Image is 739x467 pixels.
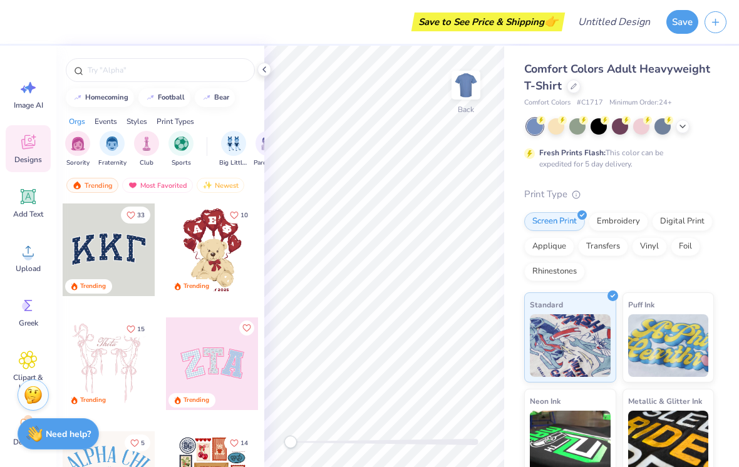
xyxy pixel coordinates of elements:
img: trend_line.gif [73,94,83,101]
div: Print Types [157,116,194,127]
button: football [138,88,190,107]
div: filter for Fraternity [98,131,127,168]
img: Back [453,73,478,98]
span: 15 [137,326,145,332]
span: 33 [137,212,145,218]
div: football [158,94,185,101]
img: trend_line.gif [202,94,212,101]
span: 14 [240,440,248,446]
button: filter button [254,131,282,168]
span: Add Text [13,209,43,219]
span: 👉 [544,14,558,29]
span: 10 [240,212,248,218]
img: newest.gif [202,181,212,190]
img: Club Image [140,136,153,151]
button: Save [666,10,698,34]
div: Digital Print [652,212,713,231]
input: Try "Alpha" [86,64,247,76]
span: # C1717 [577,98,603,108]
span: Image AI [14,100,43,110]
span: Standard [530,298,563,311]
span: Clipart & logos [8,372,49,393]
span: Fraternity [98,158,127,168]
span: Neon Ink [530,394,561,408]
button: Like [224,207,254,223]
span: Club [140,158,153,168]
span: Puff Ink [628,298,654,311]
input: Untitled Design [568,9,660,34]
button: filter button [168,131,194,168]
span: Greek [19,318,38,328]
button: homecoming [66,88,134,107]
button: Like [121,207,150,223]
span: Comfort Colors [524,98,571,108]
div: filter for Parent's Weekend [254,131,282,168]
img: trend_line.gif [145,94,155,101]
button: filter button [134,131,159,168]
div: This color can be expedited for 5 day delivery. [539,147,693,170]
button: filter button [65,131,90,168]
img: trending.gif [72,181,82,190]
div: filter for Sports [168,131,194,168]
div: Events [95,116,117,127]
div: Print Type [524,187,714,202]
div: Trending [80,282,106,291]
div: homecoming [85,94,128,101]
div: Back [458,104,474,115]
span: Minimum Order: 24 + [609,98,672,108]
button: filter button [219,131,248,168]
div: filter for Big Little Reveal [219,131,248,168]
div: Trending [80,396,106,405]
span: Decorate [13,437,43,447]
div: Styles [127,116,147,127]
button: Like [125,434,150,451]
div: bear [214,94,229,101]
img: Parent's Weekend Image [261,136,276,151]
span: Big Little Reveal [219,158,248,168]
div: Screen Print [524,212,585,231]
div: Embroidery [589,212,648,231]
div: Trending [183,282,209,291]
button: Like [121,321,150,337]
button: Like [239,321,254,336]
div: filter for Sorority [65,131,90,168]
div: Trending [183,396,209,405]
span: Parent's Weekend [254,158,282,168]
div: Save to See Price & Shipping [415,13,562,31]
span: Sorority [66,158,90,168]
div: filter for Club [134,131,159,168]
span: 5 [141,440,145,446]
div: Most Favorited [122,178,193,193]
span: Designs [14,155,42,165]
img: Sports Image [174,136,189,151]
strong: Fresh Prints Flash: [539,148,606,158]
img: Standard [530,314,611,377]
div: Foil [671,237,700,256]
div: Transfers [578,237,628,256]
img: Puff Ink [628,314,709,377]
img: Big Little Reveal Image [227,136,240,151]
div: Trending [66,178,118,193]
div: Rhinestones [524,262,585,281]
span: Comfort Colors Adult Heavyweight T-Shirt [524,61,710,93]
button: bear [195,88,235,107]
img: Sorority Image [71,136,85,151]
img: Fraternity Image [105,136,119,151]
span: Metallic & Glitter Ink [628,394,702,408]
strong: Need help? [46,428,91,440]
div: Newest [197,178,244,193]
div: Vinyl [632,237,667,256]
div: Accessibility label [284,436,297,448]
img: most_fav.gif [128,181,138,190]
button: Like [224,434,254,451]
div: Applique [524,237,574,256]
div: Orgs [69,116,85,127]
span: Upload [16,264,41,274]
button: filter button [98,131,127,168]
span: Sports [172,158,191,168]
